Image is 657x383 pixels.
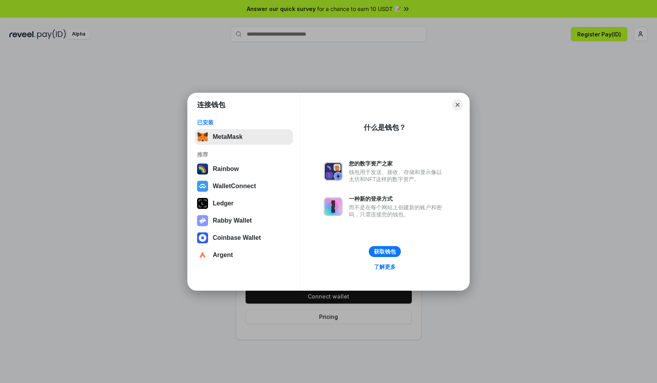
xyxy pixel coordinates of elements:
[349,169,446,183] div: 钱包用于发送、接收、存储和显示像以太坊和NFT这样的数字资产。
[197,164,208,174] img: svg+xml,%3Csvg%20width%3D%22120%22%20height%3D%22120%22%20viewBox%3D%220%200%20120%20120%22%20fil...
[197,250,208,261] img: svg+xml,%3Csvg%20width%3D%2228%22%20height%3D%2228%22%20viewBox%3D%220%200%2028%2028%22%20fill%3D...
[213,234,261,241] div: Coinbase Wallet
[197,131,208,142] img: svg+xml,%3Csvg%20fill%3D%22none%22%20height%3D%2233%22%20viewBox%3D%220%200%2035%2033%22%20width%...
[349,160,446,167] div: 您的数字资产之家
[452,99,463,110] button: Close
[195,178,293,194] button: WalletConnect
[324,162,343,181] img: svg+xml,%3Csvg%20xmlns%3D%22http%3A%2F%2Fwww.w3.org%2F2000%2Fsvg%22%20fill%3D%22none%22%20viewBox...
[369,262,400,272] a: 了解更多
[197,232,208,243] img: svg+xml,%3Csvg%20width%3D%2228%22%20height%3D%2228%22%20viewBox%3D%220%200%2028%2028%22%20fill%3D...
[197,119,291,126] div: 已安装
[197,198,208,209] img: svg+xml,%3Csvg%20xmlns%3D%22http%3A%2F%2Fwww.w3.org%2F2000%2Fsvg%22%20width%3D%2228%22%20height%3...
[349,195,446,202] div: 一种新的登录方式
[369,246,401,257] button: 获取钱包
[197,100,225,110] h1: 连接钱包
[197,151,291,158] div: 推荐
[213,200,233,207] div: Ledger
[213,183,256,190] div: WalletConnect
[195,230,293,246] button: Coinbase Wallet
[213,165,239,173] div: Rainbow
[197,215,208,226] img: svg+xml,%3Csvg%20xmlns%3D%22http%3A%2F%2Fwww.w3.org%2F2000%2Fsvg%22%20fill%3D%22none%22%20viewBox...
[195,196,293,211] button: Ledger
[374,263,396,270] div: 了解更多
[374,248,396,255] div: 获取钱包
[195,129,293,145] button: MetaMask
[213,133,242,140] div: MetaMask
[197,181,208,192] img: svg+xml,%3Csvg%20width%3D%2228%22%20height%3D%2228%22%20viewBox%3D%220%200%2028%2028%22%20fill%3D...
[324,197,343,216] img: svg+xml,%3Csvg%20xmlns%3D%22http%3A%2F%2Fwww.w3.org%2F2000%2Fsvg%22%20fill%3D%22none%22%20viewBox...
[213,217,252,224] div: Rabby Wallet
[195,213,293,228] button: Rabby Wallet
[213,252,233,259] div: Argent
[349,204,446,218] div: 而不是在每个网站上创建新的账户和密码，只需连接您的钱包。
[195,247,293,263] button: Argent
[195,161,293,177] button: Rainbow
[364,123,406,132] div: 什么是钱包？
